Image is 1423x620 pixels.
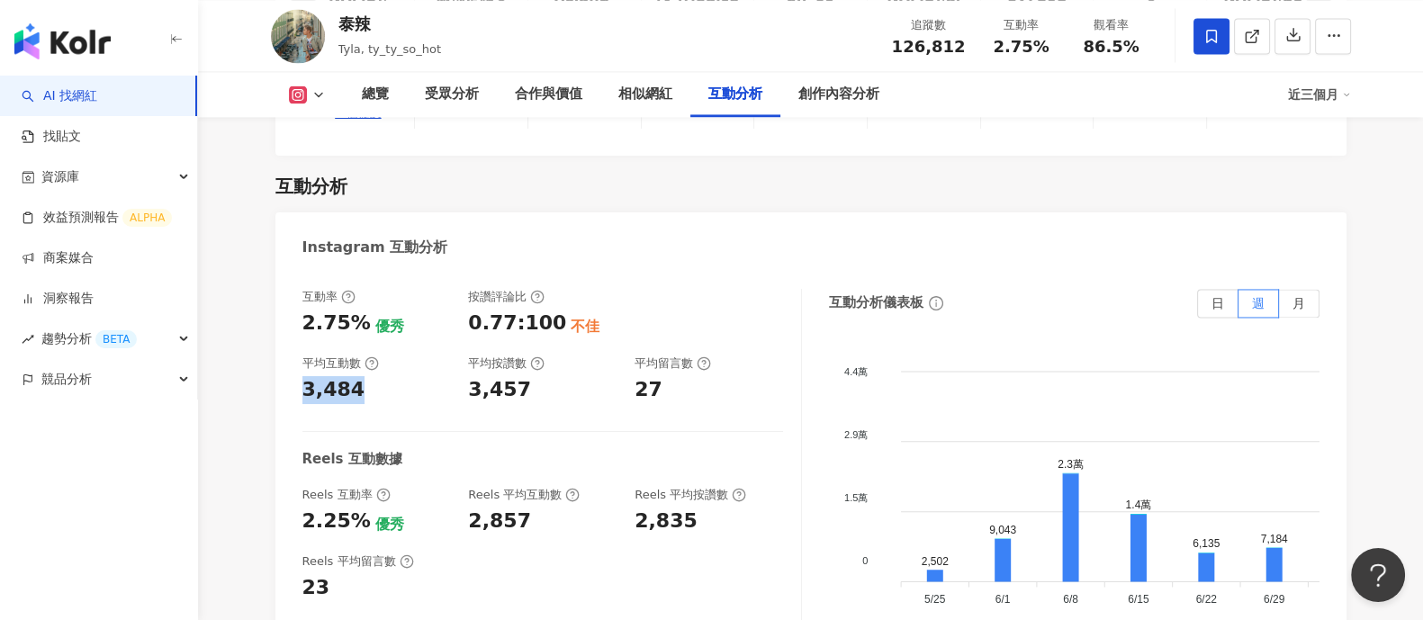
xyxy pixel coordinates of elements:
div: 不佳 [571,317,599,337]
tspan: 2.9萬 [844,428,868,439]
tspan: 1.5萬 [844,491,868,502]
span: 86.5% [1083,38,1139,56]
span: info-circle [926,293,946,313]
iframe: Help Scout Beacon - Open [1351,548,1405,602]
div: 2,857 [468,508,531,535]
div: 互動率 [987,16,1056,34]
div: Reels 互動率 [302,487,391,503]
div: 27 [635,376,662,404]
tspan: 6/22 [1195,593,1217,606]
span: 2.75% [993,38,1049,56]
div: Instagram 互動分析 [302,238,448,257]
div: 相似網紅 [618,84,672,105]
div: 合作與價值 [515,84,582,105]
div: 平均按讚數 [468,355,545,372]
div: BETA [95,330,137,348]
div: 追蹤數 [892,16,966,34]
div: 23 [302,574,330,602]
div: 互動分析儀表板 [829,293,923,312]
tspan: 6/15 [1128,593,1149,606]
tspan: 0 [862,554,868,565]
div: 優秀 [375,515,404,535]
div: 0.77:100 [468,310,566,337]
div: 3,484 [302,376,365,404]
div: 優秀 [375,317,404,337]
div: 2.25% [302,508,371,535]
div: 互動率 [302,289,356,305]
a: searchAI 找網紅 [22,87,97,105]
tspan: 4.4萬 [844,365,868,376]
div: 互動分析 [275,174,347,199]
tspan: 6/8 [1063,593,1078,606]
div: 互動分析 [708,84,762,105]
span: 資源庫 [41,157,79,197]
span: 126,812 [892,37,966,56]
tspan: 5/25 [924,593,946,606]
span: 競品分析 [41,359,92,400]
a: 商案媒合 [22,249,94,267]
span: 趨勢分析 [41,319,137,359]
span: rise [22,333,34,346]
div: 總覽 [362,84,389,105]
div: 2.75% [302,310,371,337]
img: logo [14,23,111,59]
div: 創作內容分析 [798,84,879,105]
a: 洞察報告 [22,290,94,308]
img: KOL Avatar [271,9,325,63]
div: Reels 平均按讚數 [635,487,746,503]
a: 找貼文 [22,128,81,146]
span: Tyla, ty_ty_so_hot [338,42,442,56]
div: 3,457 [468,376,531,404]
div: 受眾分析 [425,84,479,105]
span: 月 [1292,296,1305,310]
span: 日 [1211,296,1224,310]
div: Reels 平均互動數 [468,487,580,503]
tspan: 6/1 [995,593,1010,606]
a: 效益預測報告ALPHA [22,209,172,227]
div: 平均互動數 [302,355,379,372]
div: 平均留言數 [635,355,711,372]
div: Reels 平均留言數 [302,553,414,570]
div: 觀看率 [1077,16,1146,34]
span: 週 [1252,296,1265,310]
div: 2,835 [635,508,698,535]
div: 近三個月 [1288,80,1351,109]
div: 按讚評論比 [468,289,545,305]
div: Reels 互動數據 [302,450,402,469]
div: 泰辣 [338,13,442,35]
tspan: 6/29 [1263,593,1284,606]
